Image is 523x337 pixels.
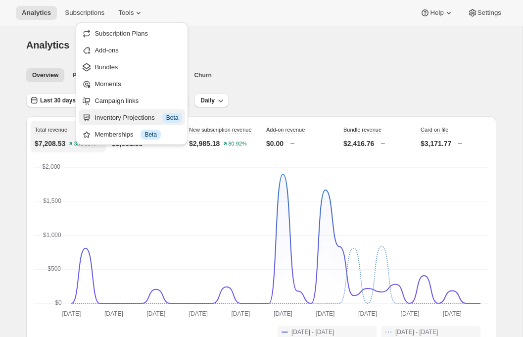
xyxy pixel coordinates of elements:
[16,6,57,20] button: Analytics
[401,310,420,317] text: [DATE]
[147,310,166,317] text: [DATE]
[104,310,123,317] text: [DATE]
[291,328,334,336] span: [DATE] - [DATE]
[43,197,61,204] text: $1,500
[95,113,182,123] div: Inventory Projections
[59,6,110,20] button: Subscriptions
[266,139,284,148] p: $0.00
[35,139,65,148] p: $7,208.53
[62,310,81,317] text: [DATE]
[40,96,76,104] span: Last 30 days
[189,310,208,317] text: [DATE]
[65,9,104,17] span: Subscriptions
[22,9,51,17] span: Analytics
[95,30,148,37] span: Subscription Plans
[232,310,250,317] text: [DATE]
[443,310,462,317] text: [DATE]
[32,71,58,79] span: Overview
[462,6,507,20] button: Settings
[144,131,157,139] span: Beta
[477,9,501,17] span: Settings
[430,9,443,17] span: Help
[194,94,229,107] button: Daily
[48,265,61,272] text: $500
[166,114,179,122] span: Beta
[35,127,67,133] span: Total revenue
[42,163,60,170] text: $2,000
[79,76,185,92] button: Moments
[200,96,215,104] span: Daily
[43,232,61,239] text: $1,000
[343,139,374,148] p: $2,416.76
[79,109,185,125] button: Inventory Projections
[229,141,247,147] text: 80.92%
[421,139,451,148] p: $3,171.77
[79,93,185,108] button: Campaign links
[26,40,69,50] span: Analytics
[79,126,185,142] button: Memberships
[118,9,134,17] span: Tools
[274,310,292,317] text: [DATE]
[266,127,305,133] span: Add-on revenue
[189,139,220,148] p: $2,985.18
[421,127,448,133] span: Card on file
[194,71,211,79] span: Churn
[95,80,121,88] span: Moments
[95,63,118,71] span: Bundles
[55,299,62,306] text: $0
[358,310,377,317] text: [DATE]
[112,6,149,20] button: Tools
[189,127,252,133] span: New subscription revenue
[343,127,381,133] span: Bundle revenue
[95,130,182,140] div: Memberships
[95,97,139,104] span: Campaign links
[79,42,185,58] button: Add-ons
[395,328,438,336] span: [DATE] - [DATE]
[414,6,459,20] button: Help
[26,94,82,107] button: Last 30 days
[316,310,335,317] text: [DATE]
[79,25,185,41] button: Subscription Plans
[95,47,118,54] span: Add-ons
[79,59,185,75] button: Bundles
